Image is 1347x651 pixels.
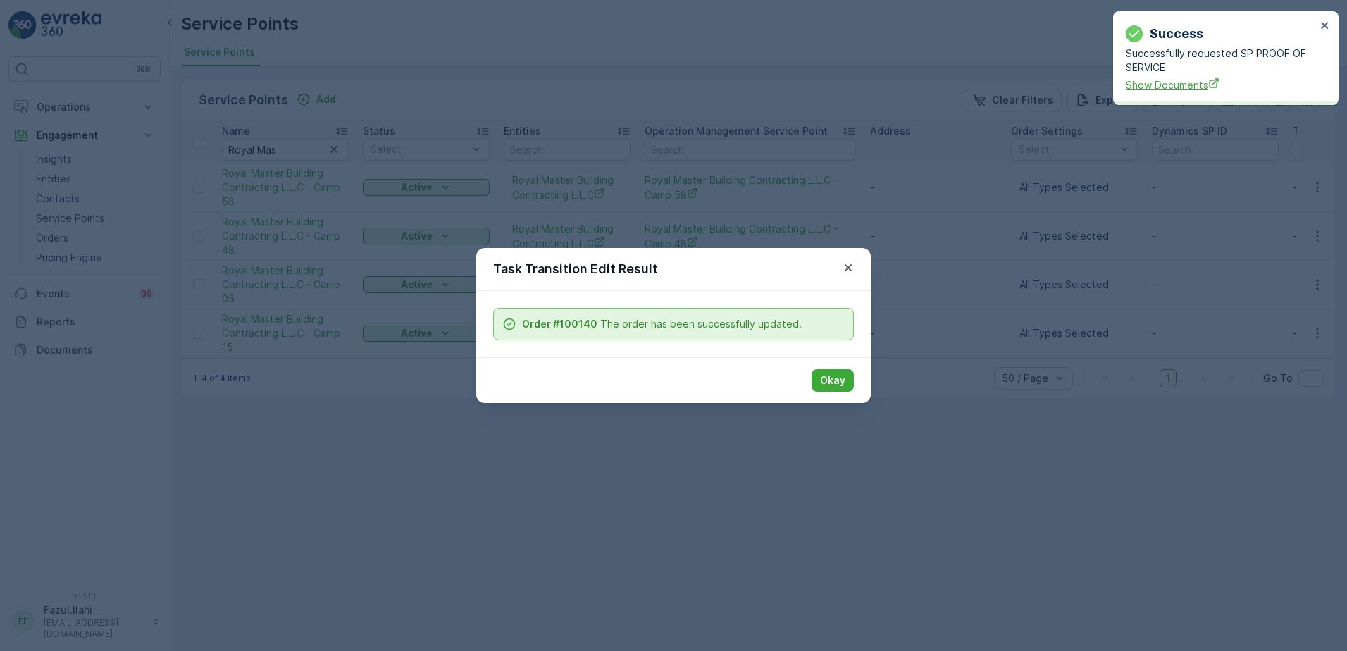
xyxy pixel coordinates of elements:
p: Successfully requested SP PROOF OF SERVICE [1126,46,1316,75]
p: Success [1150,24,1203,44]
p: Okay [820,373,845,387]
button: close [1320,20,1330,33]
button: Okay [812,369,854,392]
a: Show Documents [1126,77,1316,92]
b: Order #100140 [522,318,597,330]
span: The order has been successfully updated. [522,317,802,331]
p: Task Transition Edit Result [493,259,658,279]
